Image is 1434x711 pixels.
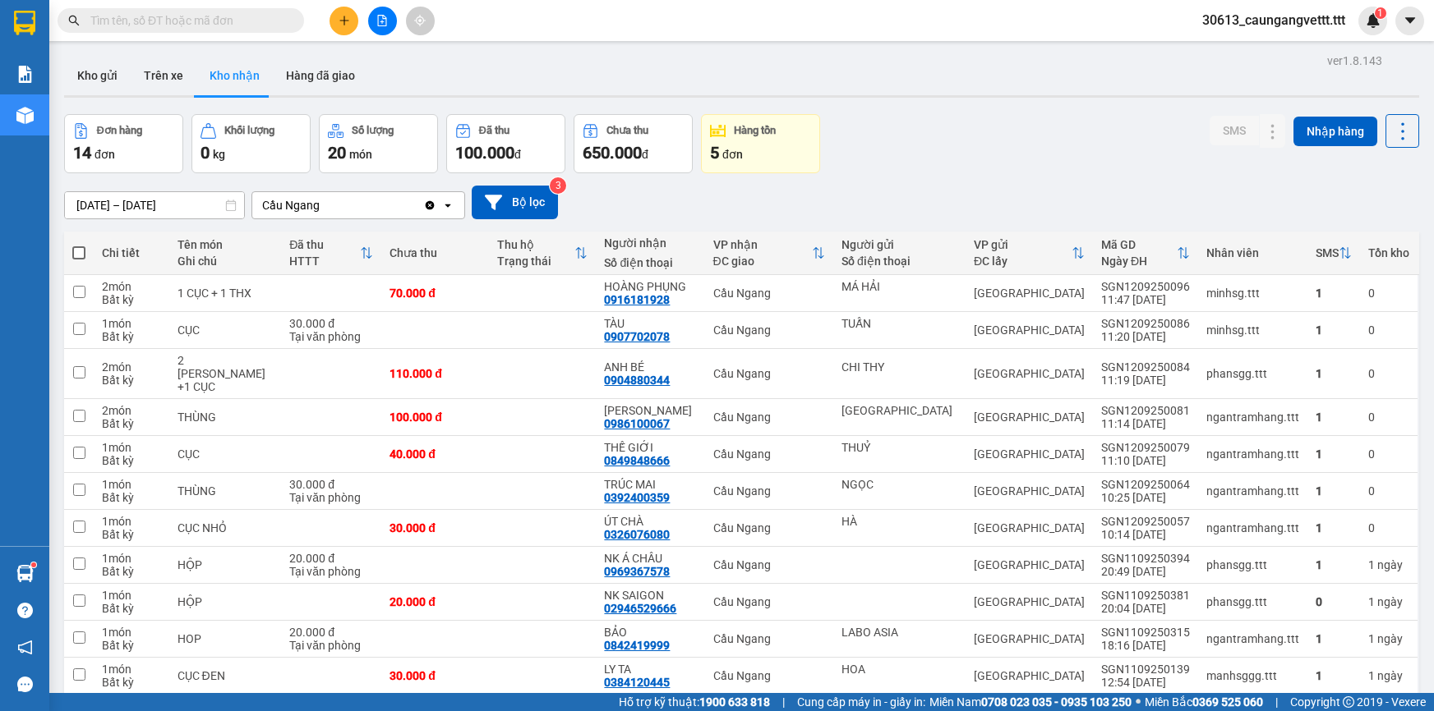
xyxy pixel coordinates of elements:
[390,287,481,300] div: 70.000 đ
[349,148,372,161] span: món
[604,360,696,374] div: ANH BÉ
[441,199,454,212] svg: open
[604,676,670,689] div: 0384120445
[1101,441,1190,454] div: SGN1209250079
[1101,454,1190,467] div: 11:10 [DATE]
[178,595,274,608] div: HỘP
[1316,287,1352,300] div: 1
[797,693,925,711] span: Cung cấp máy in - giấy in:
[1145,693,1263,711] span: Miền Bắc
[390,447,481,461] div: 40.000 đ
[604,602,676,615] div: 02946529666
[472,186,558,219] button: Bộ lọc
[178,323,274,337] div: CỤC
[178,354,274,393] div: 2 THÙNG SƠN +1 CỤC
[1206,632,1299,645] div: ngantramhang.ttt
[1206,558,1299,571] div: phansgg.ttt
[713,632,826,645] div: Cầu Ngang
[1101,404,1190,417] div: SGN1209250081
[782,693,785,711] span: |
[604,528,670,541] div: 0326076080
[974,447,1085,461] div: [GEOGRAPHIC_DATA]
[1136,699,1141,705] span: ⚪️
[604,552,696,565] div: NK Á CHÂU
[604,565,670,578] div: 0969367578
[713,484,826,498] div: Cầu Ngang
[974,521,1085,534] div: [GEOGRAPHIC_DATA]
[981,695,1132,709] strong: 0708 023 035 - 0935 103 250
[497,255,575,268] div: Trạng thái
[1375,7,1386,19] sup: 1
[1343,696,1354,708] span: copyright
[1316,323,1352,337] div: 1
[102,626,161,639] div: 1 món
[1206,521,1299,534] div: ngantramhang.ttt
[102,417,161,430] div: Bất kỳ
[102,565,161,578] div: Bất kỳ
[1368,323,1409,337] div: 0
[281,232,381,275] th: Toggle SortBy
[1101,515,1190,528] div: SGN1209250057
[604,491,670,504] div: 0392400359
[841,478,957,491] div: NGỌC
[102,360,161,374] div: 2 món
[328,143,346,163] span: 20
[1316,484,1352,498] div: 1
[604,515,696,528] div: ÚT CHÀ
[368,7,397,35] button: file-add
[178,447,274,461] div: CỤC
[1101,602,1190,615] div: 20:04 [DATE]
[178,669,274,682] div: CỤC ĐEN
[1101,639,1190,652] div: 18:16 [DATE]
[414,15,426,26] span: aim
[550,177,566,194] sup: 3
[1101,528,1190,541] div: 10:14 [DATE]
[1395,7,1424,35] button: caret-down
[514,148,521,161] span: đ
[583,143,642,163] span: 650.000
[1377,558,1403,571] span: ngày
[841,404,957,417] div: THÁI SƠN
[1327,52,1382,70] div: ver 1.8.143
[974,632,1085,645] div: [GEOGRAPHIC_DATA]
[966,232,1093,275] th: Toggle SortBy
[1101,293,1190,306] div: 11:47 [DATE]
[1316,246,1339,259] div: SMS
[1316,669,1352,682] div: 1
[713,521,826,534] div: Cầu Ngang
[1101,330,1190,343] div: 11:20 [DATE]
[178,255,274,268] div: Ghi chú
[604,663,696,676] div: LY TA
[713,411,826,424] div: Cầu Ngang
[841,441,957,454] div: THUỶ
[604,417,670,430] div: 0986100067
[1316,521,1352,534] div: 1
[1368,558,1409,571] div: 1
[1101,238,1177,251] div: Mã GD
[1101,589,1190,602] div: SGN1109250381
[352,125,394,136] div: Số lượng
[289,639,373,652] div: Tại văn phòng
[289,478,373,491] div: 30.000 đ
[604,404,696,417] div: THẠCH KHÁNH
[131,56,196,95] button: Trên xe
[446,114,565,173] button: Đã thu100.000đ
[102,639,161,652] div: Bất kỳ
[201,143,210,163] span: 0
[710,143,719,163] span: 5
[1377,632,1403,645] span: ngày
[1101,676,1190,689] div: 12:54 [DATE]
[713,287,826,300] div: Cầu Ngang
[1316,595,1352,608] div: 0
[701,114,820,173] button: Hàng tồn5đơn
[1377,7,1383,19] span: 1
[73,143,91,163] span: 14
[699,695,770,709] strong: 1900 633 818
[1093,232,1198,275] th: Toggle SortBy
[1206,595,1299,608] div: phansgg.ttt
[64,114,183,173] button: Đơn hàng14đơn
[102,491,161,504] div: Bất kỳ
[713,558,826,571] div: Cầu Ngang
[604,639,670,652] div: 0842419999
[102,528,161,541] div: Bất kỳ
